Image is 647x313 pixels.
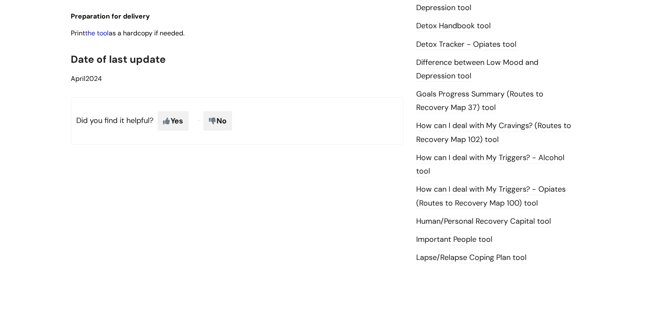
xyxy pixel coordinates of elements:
a: How can I deal with My Triggers? - Opiates (Routes to Recovery Map 100) tool [416,184,566,209]
a: the tool [85,29,109,37]
p: Did you find it helpful? [71,97,404,144]
span: April [71,74,86,83]
span: Yes [158,111,189,131]
span: Preparation for delivery [71,12,150,21]
a: Human/Personal Recovery Capital tool [416,216,551,227]
a: Important People tool [416,234,492,245]
a: Depression tool [416,3,471,13]
a: Detox Handbook tool [416,21,491,32]
span: Print as a hardcopy if needed. [71,29,184,37]
a: Lapse/Relapse Coping Plan tool [416,252,527,263]
a: How can I deal with My Cravings? (Routes to Recovery Map 102) tool [416,120,571,145]
a: Detox Tracker - Opiates tool [416,39,516,50]
span: No [203,111,232,131]
a: How can I deal with My Triggers? - Alcohol tool [416,152,564,177]
a: Goals Progress Summary (Routes to Recovery Map 37) tool [416,89,543,113]
a: Difference between Low Mood and Depression tool [416,57,538,82]
span: 2024 [71,74,102,83]
span: Date of last update [71,53,166,66]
